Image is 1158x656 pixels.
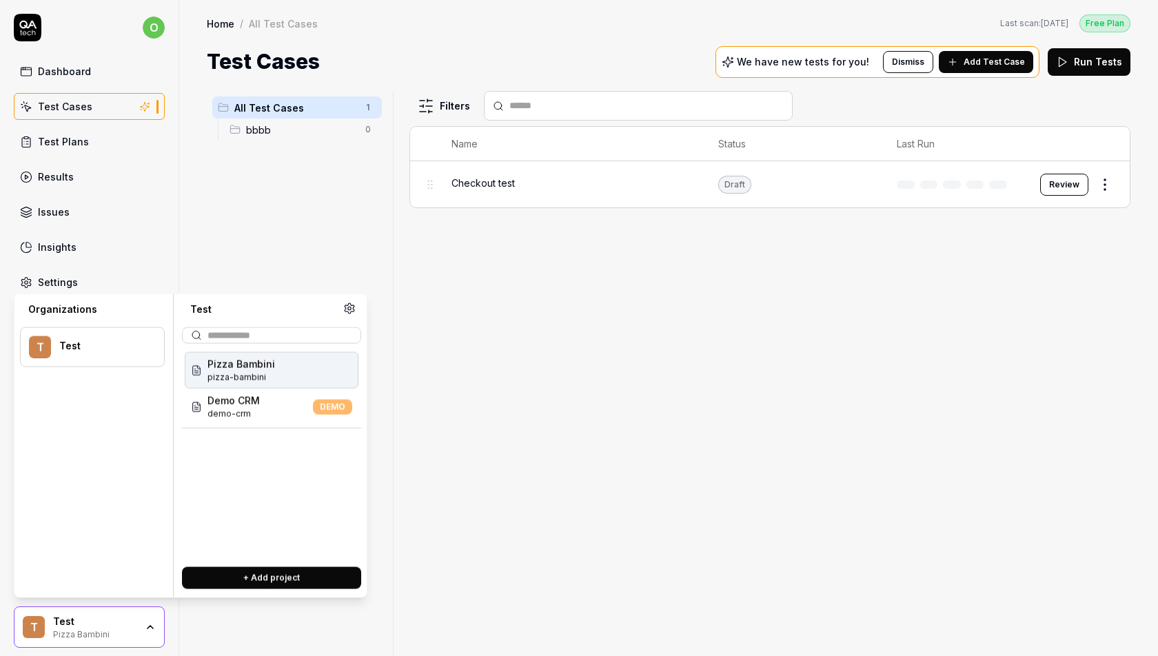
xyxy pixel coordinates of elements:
[38,64,91,79] div: Dashboard
[143,14,165,41] button: o
[38,170,74,184] div: Results
[14,163,165,190] a: Results
[38,240,77,254] div: Insights
[59,340,146,352] div: Test
[939,51,1033,73] button: Add Test Case
[23,616,45,638] span: T
[53,628,136,639] div: Pizza Bambini
[38,99,92,114] div: Test Cases
[249,17,318,30] div: All Test Cases
[1048,48,1130,76] button: Run Tests
[29,336,51,358] span: T
[207,393,260,408] span: Demo CRM
[182,567,361,589] button: + Add project
[14,93,165,120] a: Test Cases
[20,303,165,316] div: Organizations
[1079,14,1130,32] button: Free Plan
[207,17,234,30] a: Home
[38,134,89,149] div: Test Plans
[143,17,165,39] span: o
[20,327,165,367] button: TTest
[14,234,165,260] a: Insights
[14,269,165,296] a: Settings
[1000,17,1068,30] span: Last scan:
[14,128,165,155] a: Test Plans
[53,615,136,628] div: Test
[313,399,352,414] span: DEMO
[38,205,70,219] div: Issues
[737,57,869,67] p: We have new tests for you!
[240,17,243,30] div: /
[14,606,165,648] button: TTestPizza Bambini
[14,198,165,225] a: Issues
[207,371,275,384] span: Project ID: BaHQ
[14,58,165,85] a: Dashboard
[207,357,275,371] span: Pizza Bambini
[182,349,361,556] div: Suggestions
[1000,17,1068,30] button: Last scan:[DATE]
[38,275,78,289] div: Settings
[964,56,1025,68] span: Add Test Case
[207,46,320,77] h1: Test Cases
[182,303,343,316] div: Test
[1041,18,1068,28] time: [DATE]
[343,303,356,319] a: Organization settings
[883,51,933,73] button: Dismiss
[207,408,260,420] span: Project ID: ksNN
